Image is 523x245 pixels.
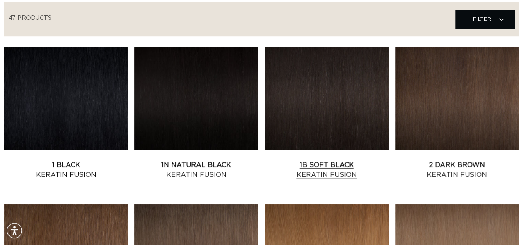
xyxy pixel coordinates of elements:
a: 1N Natural Black Keratin Fusion [134,160,258,180]
span: Filter [473,11,491,27]
a: 2 Dark Brown Keratin Fusion [395,160,519,180]
a: 1 Black Keratin Fusion [4,160,128,180]
a: 1B Soft Black Keratin Fusion [265,160,389,180]
summary: Filter [455,10,514,29]
span: 47 products [9,15,52,21]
